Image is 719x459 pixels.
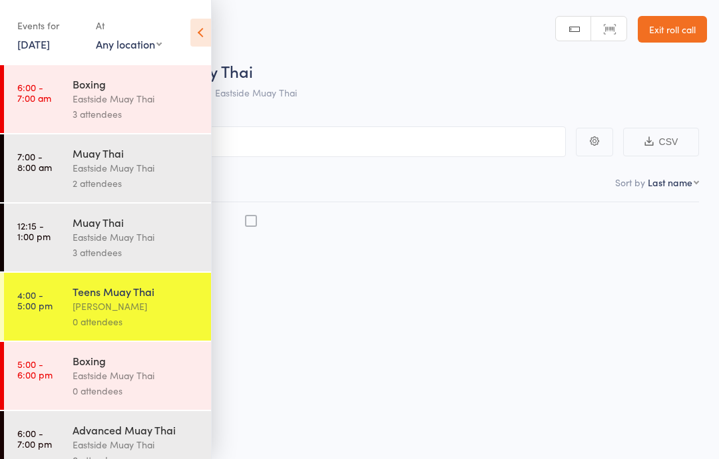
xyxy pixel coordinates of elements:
div: Advanced Muay Thai [73,422,200,437]
a: 7:00 -8:00 amMuay ThaiEastside Muay Thai2 attendees [4,134,211,202]
div: Boxing [73,353,200,368]
div: Any location [96,37,162,51]
time: 6:00 - 7:00 pm [17,428,52,449]
button: CSV [623,128,699,156]
div: Muay Thai [73,146,200,160]
a: 6:00 -7:00 amBoxingEastside Muay Thai3 attendees [4,65,211,133]
div: Muay Thai [73,215,200,230]
div: 0 attendees [73,383,200,398]
div: 3 attendees [73,106,200,122]
time: 4:00 - 5:00 pm [17,289,53,311]
div: 2 attendees [73,176,200,191]
span: Eastside Muay Thai [215,86,297,99]
div: Last name [648,176,692,189]
a: Exit roll call [638,16,707,43]
a: 12:15 -1:00 pmMuay ThaiEastside Muay Thai3 attendees [4,204,211,271]
div: Eastside Muay Thai [73,230,200,245]
a: [DATE] [17,37,50,51]
div: Eastside Muay Thai [73,437,200,452]
div: [PERSON_NAME] [73,299,200,314]
div: Teens Muay Thai [73,284,200,299]
time: 5:00 - 6:00 pm [17,359,53,380]
time: 12:15 - 1:00 pm [17,220,51,241]
div: At [96,15,162,37]
div: Eastside Muay Thai [73,91,200,106]
div: 0 attendees [73,314,200,329]
div: Eastside Muay Thai [73,368,200,383]
a: 4:00 -5:00 pmTeens Muay Thai[PERSON_NAME]0 attendees [4,273,211,341]
a: 5:00 -6:00 pmBoxingEastside Muay Thai0 attendees [4,342,211,410]
div: 3 attendees [73,245,200,260]
div: Events for [17,15,83,37]
div: Eastside Muay Thai [73,160,200,176]
label: Sort by [615,176,645,189]
time: 7:00 - 8:00 am [17,151,52,172]
time: 6:00 - 7:00 am [17,82,51,103]
div: Boxing [73,76,200,91]
input: Search by name [20,126,566,157]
